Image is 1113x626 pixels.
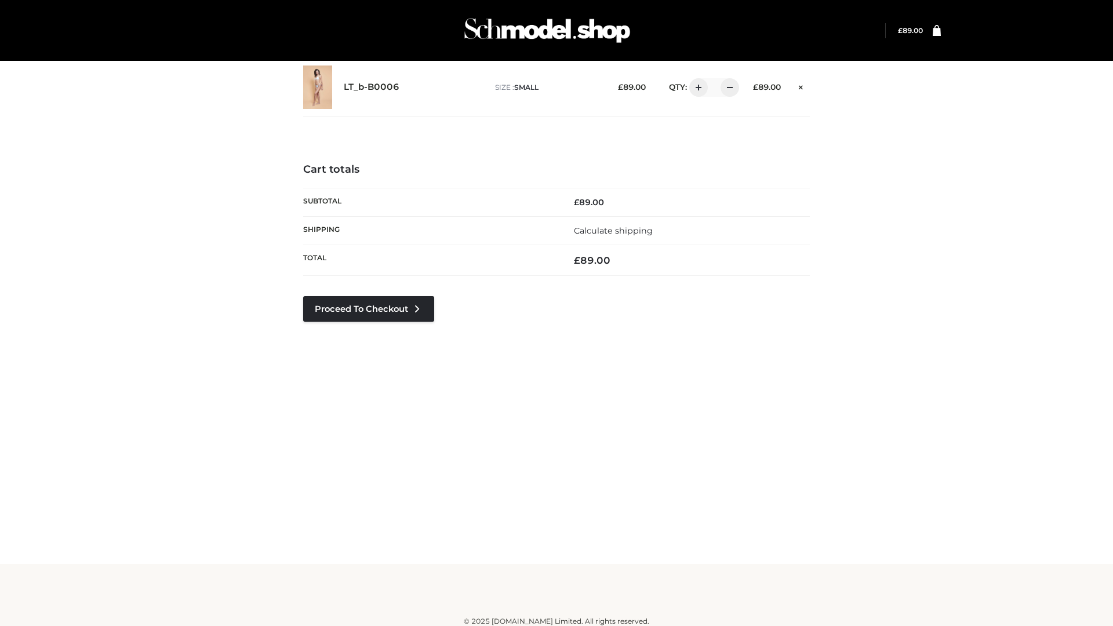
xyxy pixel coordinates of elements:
bdi: 89.00 [574,254,610,266]
p: size : [495,82,600,93]
a: LT_b-B0006 [344,82,399,93]
th: Shipping [303,216,556,245]
h4: Cart totals [303,163,810,176]
img: LT_b-B0006 - SMALL [303,65,332,109]
bdi: 89.00 [574,197,604,208]
a: Calculate shipping [574,225,653,236]
a: £89.00 [898,26,923,35]
div: QTY: [657,78,735,97]
th: Subtotal [303,188,556,216]
span: £ [753,82,758,92]
span: SMALL [514,83,539,92]
a: Proceed to Checkout [303,296,434,322]
bdi: 89.00 [898,26,923,35]
span: £ [618,82,623,92]
span: £ [898,26,903,35]
a: Remove this item [792,78,810,93]
span: £ [574,254,580,266]
th: Total [303,245,556,276]
span: £ [574,197,579,208]
bdi: 89.00 [618,82,646,92]
img: Schmodel Admin 964 [460,8,634,53]
bdi: 89.00 [753,82,781,92]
